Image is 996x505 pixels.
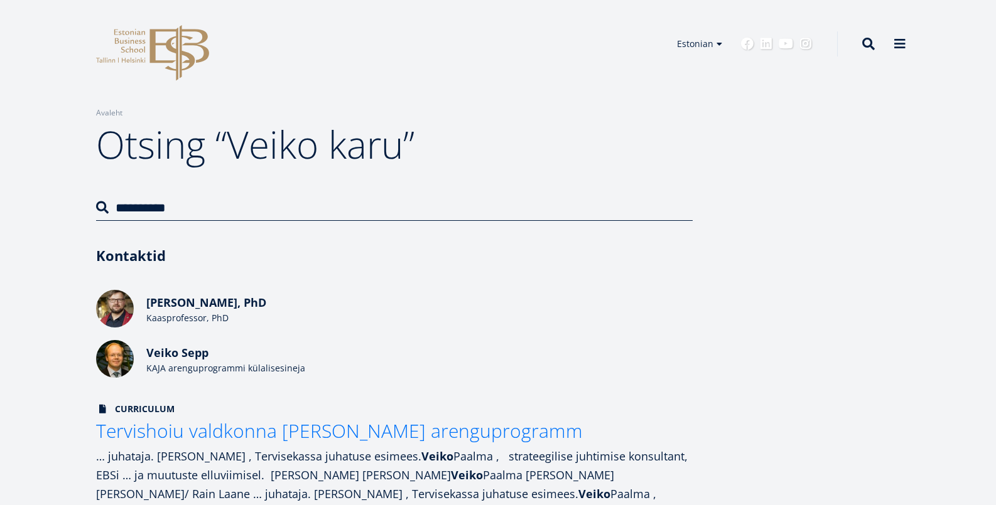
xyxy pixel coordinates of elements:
a: Linkedin [760,38,772,50]
h3: Kontaktid [96,246,693,265]
span: Veiko Sepp [146,345,208,360]
strong: Veiko [578,486,610,501]
a: Instagram [799,38,812,50]
h1: Otsing “Veiko karu” [96,119,693,169]
strong: Veiko [451,467,483,482]
img: Veiko Sepp [96,340,134,378]
span: Curriculum [96,403,175,415]
span: [PERSON_NAME], PhD [146,295,266,310]
div: KAJA arenguprogrammi külalisesineja [146,362,335,375]
span: Tervishoiu valdkonna [PERSON_NAME] arenguprogramm [96,418,583,444]
a: Youtube [779,38,793,50]
strong: Veiko [421,449,453,464]
a: Facebook [741,38,754,50]
a: Avaleht [96,107,122,119]
img: Veiko Karu [96,290,134,327]
div: Kaasprofessor, PhD [146,312,335,324]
